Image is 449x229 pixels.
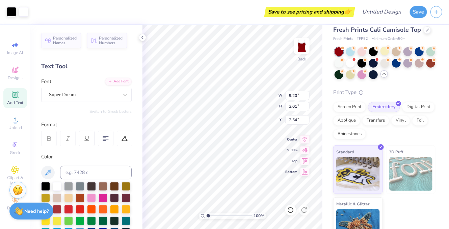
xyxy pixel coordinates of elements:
input: e.g. 7428 c [60,166,132,179]
span: Center [285,137,297,142]
span: Fresh Prints Cali Camisole Top [333,26,421,34]
span: Top [285,159,297,163]
img: Back [295,39,309,53]
div: Back [297,56,306,62]
span: Clipart & logos [3,175,27,186]
span: Personalized Numbers [99,36,123,45]
div: Add Font [105,78,132,85]
span: Middle [285,148,297,153]
span: Personalized Names [53,36,77,45]
div: Text Tool [41,62,132,71]
span: Add Text [7,100,23,105]
span: 👉 [344,7,351,16]
div: Vinyl [391,116,410,126]
div: Format [41,121,132,129]
span: Upload [8,125,22,130]
div: Transfers [362,116,389,126]
img: 3D Puff [389,157,433,191]
div: Color [41,153,132,161]
div: Digital Print [402,102,435,112]
div: Screen Print [333,102,366,112]
span: Decorate [7,205,23,211]
span: # FP52 [356,36,368,42]
div: Rhinestones [333,129,366,139]
span: Standard [336,148,354,155]
span: Metallic & Glitter [336,200,370,207]
div: Print Type [333,88,435,96]
strong: Need help? [25,208,49,214]
div: Save to see pricing and shipping [266,7,353,17]
span: Greek [10,150,21,155]
span: Designs [8,75,23,80]
img: Standard [336,157,380,191]
span: Fresh Prints [333,36,353,42]
label: Font [41,78,51,85]
span: 100 % [254,213,265,219]
div: Applique [333,116,360,126]
span: Bottom [285,170,297,174]
div: Embroidery [368,102,400,112]
span: Minimum Order: 50 + [371,36,405,42]
button: Save [410,6,427,18]
span: Image AI [7,50,23,55]
span: 3D Puff [389,148,403,155]
input: Untitled Design [357,5,406,19]
div: Foil [412,116,428,126]
button: Switch to Greek Letters [89,109,132,114]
